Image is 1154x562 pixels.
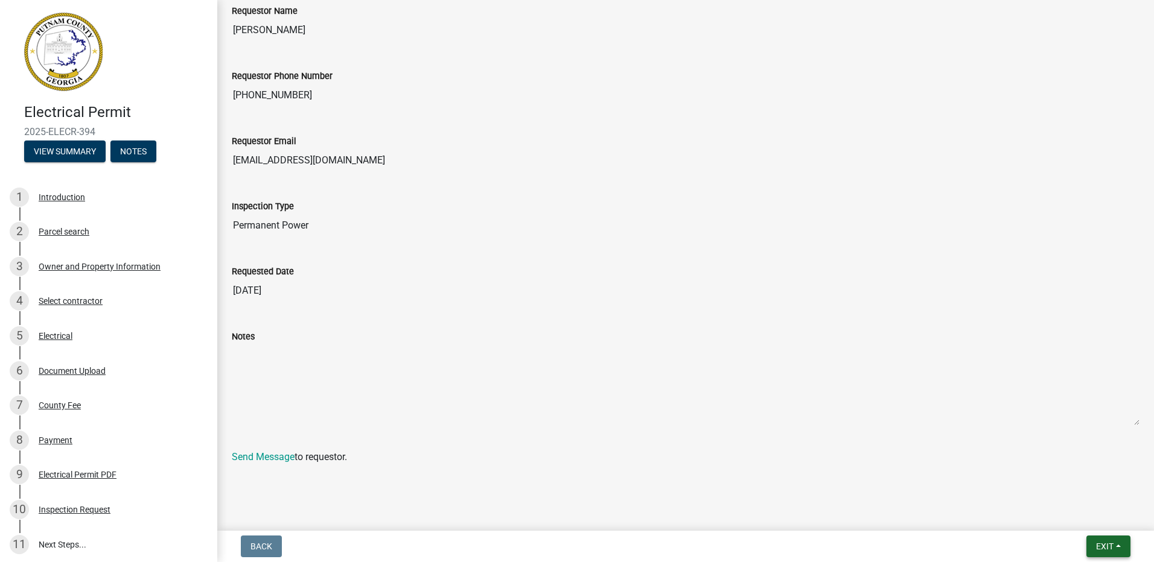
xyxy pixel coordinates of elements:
[10,396,29,415] div: 7
[232,268,294,276] label: Requested Date
[10,222,29,241] div: 2
[241,535,282,557] button: Back
[10,188,29,207] div: 1
[10,535,29,554] div: 11
[232,203,294,211] label: Inspection Type
[39,262,161,271] div: Owner and Property Information
[232,451,295,463] a: Send Message
[24,140,106,162] button: View Summary
[10,361,29,380] div: 6
[24,13,103,91] img: Putnam County, Georgia
[24,147,106,157] wm-modal-confirm: Summary
[10,291,29,311] div: 4
[10,326,29,346] div: 5
[24,104,208,121] h4: Electrical Permit
[39,332,72,340] div: Electrical
[10,500,29,519] div: 10
[39,401,81,409] div: County Fee
[39,505,110,514] div: Inspection Request
[39,193,85,201] div: Introduction
[110,147,156,157] wm-modal-confirm: Notes
[110,140,156,162] button: Notes
[232,72,333,81] label: Requestor Phone Number
[232,333,255,341] label: Notes
[10,465,29,484] div: 9
[10,257,29,276] div: 3
[39,227,89,236] div: Parcel search
[10,431,29,450] div: 8
[232,7,298,16] label: Requestor Name
[1086,535,1130,557] button: Exit
[250,541,272,551] span: Back
[232,137,296,146] label: Requestor Email
[39,297,103,305] div: Select contractor
[39,367,106,375] div: Document Upload
[39,470,116,479] div: Electrical Permit PDF
[39,436,72,444] div: Payment
[1096,541,1114,551] span: Exit
[24,126,193,137] span: 2025-ELECR-394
